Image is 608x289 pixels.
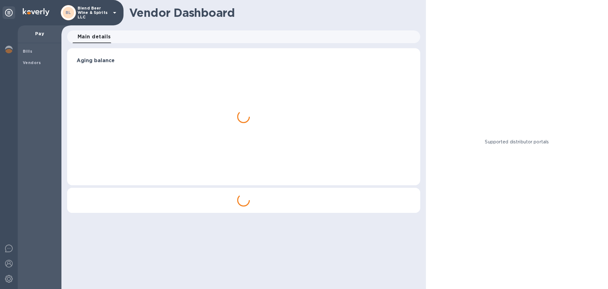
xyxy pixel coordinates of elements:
[78,32,111,41] span: Main details
[23,30,56,37] p: Pay
[77,58,411,64] h3: Aging balance
[129,6,416,19] h1: Vendor Dashboard
[66,10,71,15] b: BL
[23,49,32,54] b: Bills
[23,8,49,16] img: Logo
[485,139,549,145] p: Supported distributor portals
[23,60,41,65] b: Vendors
[78,6,109,19] p: Blend Beer Wine & Spirits LLC
[3,6,15,19] div: Unpin categories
